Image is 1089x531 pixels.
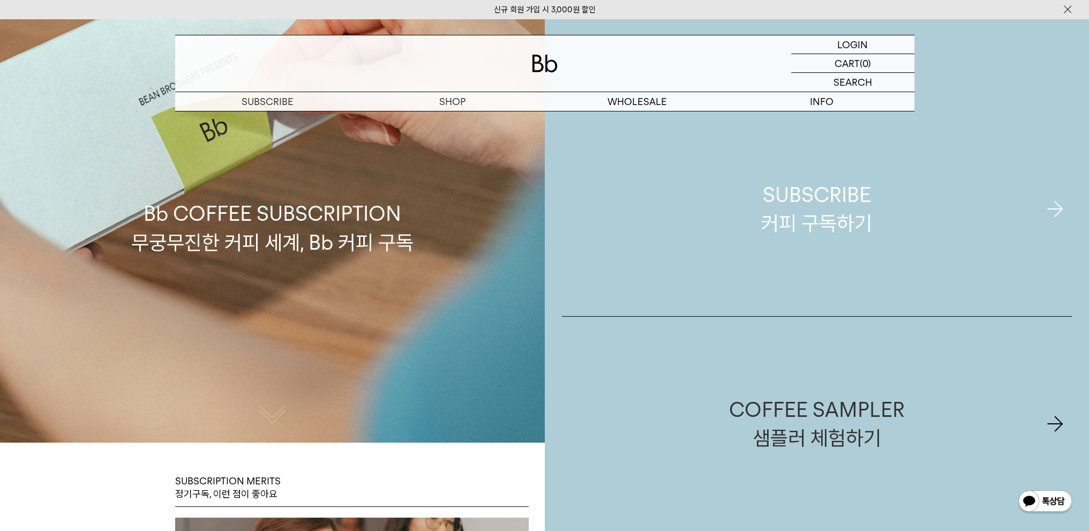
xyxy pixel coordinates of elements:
[730,92,914,111] p: INFO
[360,92,545,111] a: SHOP
[131,98,414,256] p: Bb COFFEE SUBSCRIPTION 무궁무진한 커피 세계, Bb 커피 구독
[175,475,281,501] p: SUBSCRIPTION MERITS 정기구독, 이런 점이 좋아요
[837,35,868,54] p: LOGIN
[562,102,1072,316] a: SUBSCRIBE커피 구독하기
[1017,489,1073,515] img: 카카오톡 채널 1:1 채팅 버튼
[791,54,914,73] a: CART (0)
[175,92,360,111] a: SUBSCRIBE
[761,181,872,237] div: SUBSCRIBE 커피 구독하기
[532,55,558,72] img: 로고
[791,35,914,54] a: LOGIN
[835,54,860,72] p: CART
[545,92,730,111] p: WHOLESALE
[860,54,871,72] p: (0)
[494,5,596,14] a: 신규 회원 가입 시 3,000원 할인
[729,395,905,452] div: COFFEE SAMPLER 샘플러 체험하기
[833,73,872,92] p: SEARCH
